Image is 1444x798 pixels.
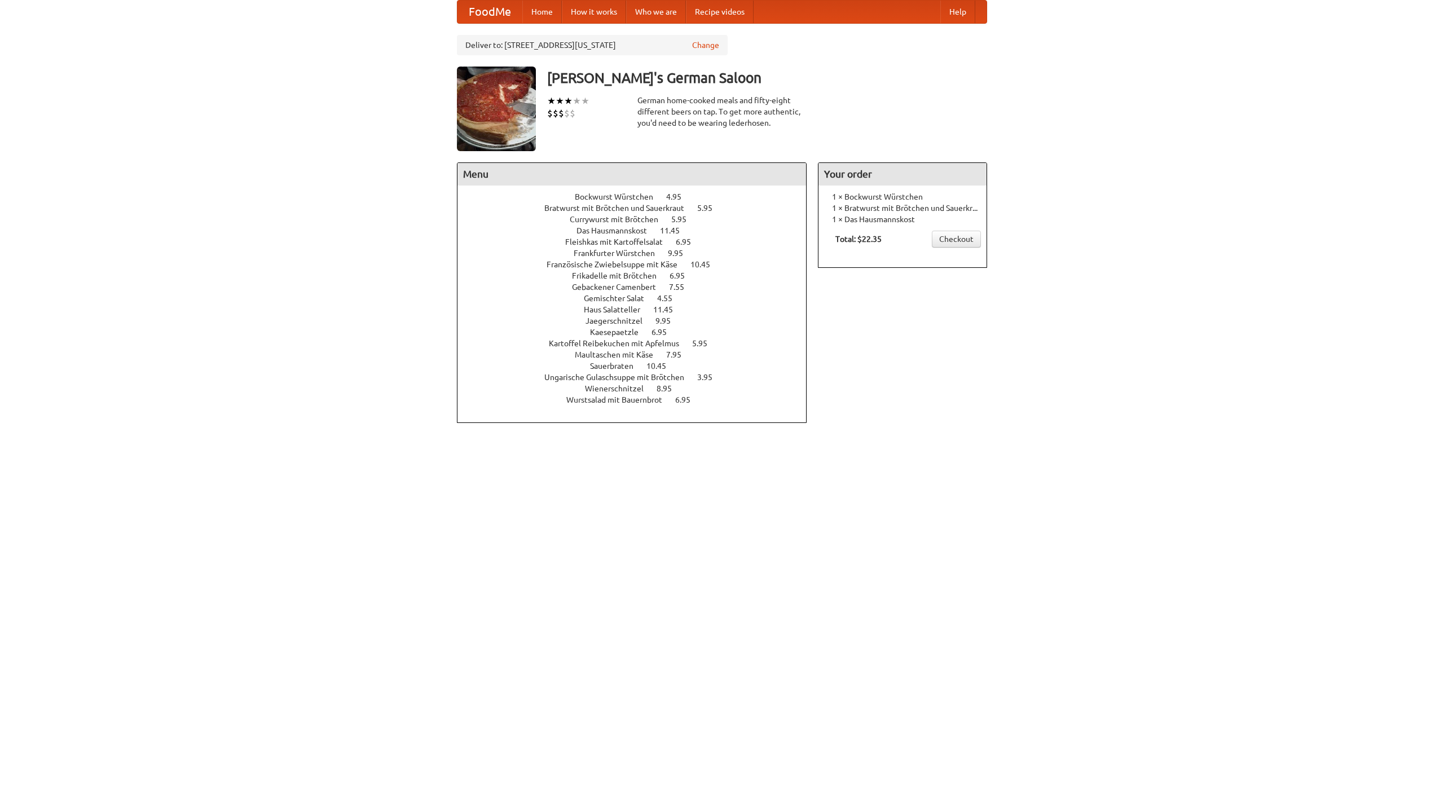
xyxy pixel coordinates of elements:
a: Fleishkas mit Kartoffelsalat 6.95 [565,237,712,246]
a: Kartoffel Reibekuchen mit Apfelmus 5.95 [549,339,728,348]
li: ★ [573,95,581,107]
span: 11.45 [653,305,684,314]
a: Kaesepaetzle 6.95 [590,328,688,337]
span: 10.45 [646,361,677,371]
span: 3.95 [697,373,724,382]
a: Wienerschnitzel 8.95 [585,384,693,393]
b: Total: $22.35 [835,235,882,244]
a: Who we are [626,1,686,23]
a: Gemischter Salat 4.55 [584,294,693,303]
span: Currywurst mit Brötchen [570,215,670,224]
div: Deliver to: [STREET_ADDRESS][US_STATE] [457,35,728,55]
a: Das Hausmannskost 11.45 [576,226,701,235]
span: 5.95 [671,215,698,224]
h4: Your order [818,163,987,186]
a: Frankfurter Würstchen 9.95 [574,249,704,258]
span: Jaegerschnitzel [585,316,654,325]
span: 4.95 [666,192,693,201]
span: 5.95 [692,339,719,348]
span: Bockwurst Würstchen [575,192,664,201]
a: Home [522,1,562,23]
li: $ [558,107,564,120]
span: 6.95 [675,395,702,404]
li: 1 × Bockwurst Würstchen [824,191,981,202]
a: Bockwurst Würstchen 4.95 [575,192,702,201]
a: Bratwurst mit Brötchen und Sauerkraut 5.95 [544,204,733,213]
li: 1 × Bratwurst mit Brötchen und Sauerkraut [824,202,981,214]
span: 6.95 [676,237,702,246]
span: 4.55 [657,294,684,303]
a: Help [940,1,975,23]
img: angular.jpg [457,67,536,151]
a: Gebackener Camenbert 7.55 [572,283,705,292]
a: FoodMe [457,1,522,23]
span: 7.55 [669,283,695,292]
span: 6.95 [670,271,696,280]
li: $ [547,107,553,120]
li: ★ [564,95,573,107]
span: Maultaschen mit Käse [575,350,664,359]
span: Bratwurst mit Brötchen und Sauerkraut [544,204,695,213]
a: Maultaschen mit Käse 7.95 [575,350,702,359]
span: 11.45 [660,226,691,235]
span: Gemischter Salat [584,294,655,303]
li: ★ [581,95,589,107]
span: 5.95 [697,204,724,213]
span: Ungarische Gulaschsuppe mit Brötchen [544,373,695,382]
h4: Menu [457,163,806,186]
a: Frikadelle mit Brötchen 6.95 [572,271,706,280]
li: $ [553,107,558,120]
li: $ [564,107,570,120]
a: Sauerbraten 10.45 [590,361,687,371]
a: Haus Salatteller 11.45 [584,305,694,314]
a: Change [692,39,719,51]
li: ★ [556,95,564,107]
span: Wurstsalad mit Bauernbrot [566,395,673,404]
span: Französische Zwiebelsuppe mit Käse [547,260,689,269]
span: Fleishkas mit Kartoffelsalat [565,237,674,246]
span: 8.95 [657,384,683,393]
span: Kartoffel Reibekuchen mit Apfelmus [549,339,690,348]
a: Currywurst mit Brötchen 5.95 [570,215,707,224]
li: ★ [547,95,556,107]
a: How it works [562,1,626,23]
span: Frankfurter Würstchen [574,249,666,258]
span: Frikadelle mit Brötchen [572,271,668,280]
a: Checkout [932,231,981,248]
div: German home-cooked meals and fifty-eight different beers on tap. To get more authentic, you'd nee... [637,95,807,129]
span: Kaesepaetzle [590,328,650,337]
a: Jaegerschnitzel 9.95 [585,316,692,325]
h3: [PERSON_NAME]'s German Saloon [547,67,987,89]
li: $ [570,107,575,120]
span: Wienerschnitzel [585,384,655,393]
span: 9.95 [668,249,694,258]
span: 10.45 [690,260,721,269]
span: Haus Salatteller [584,305,651,314]
a: Wurstsalad mit Bauernbrot 6.95 [566,395,711,404]
span: 7.95 [666,350,693,359]
span: Gebackener Camenbert [572,283,667,292]
a: Französische Zwiebelsuppe mit Käse 10.45 [547,260,731,269]
a: Recipe videos [686,1,754,23]
span: Sauerbraten [590,361,645,371]
span: Das Hausmannskost [576,226,658,235]
a: Ungarische Gulaschsuppe mit Brötchen 3.95 [544,373,733,382]
li: 1 × Das Hausmannskost [824,214,981,225]
span: 6.95 [651,328,678,337]
span: 9.95 [655,316,682,325]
